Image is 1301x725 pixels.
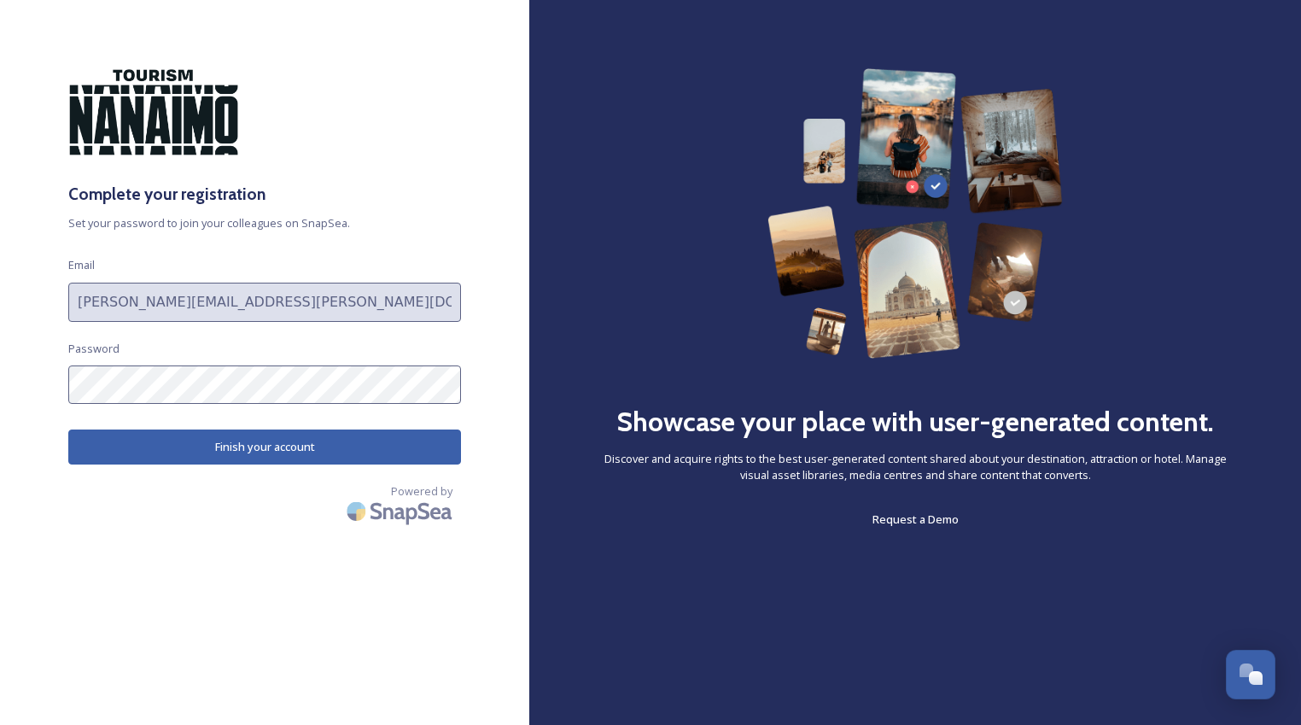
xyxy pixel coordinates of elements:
[872,509,959,529] a: Request a Demo
[1226,650,1275,699] button: Open Chat
[391,483,452,500] span: Powered by
[68,182,461,207] h3: Complete your registration
[68,68,239,156] img: TourismNanaimo_Logo_Main_Black.png
[598,451,1233,483] span: Discover and acquire rights to the best user-generated content shared about your destination, att...
[616,401,1214,442] h2: Showcase your place with user-generated content.
[68,341,120,357] span: Password
[68,430,461,465] button: Finish your account
[68,215,461,231] span: Set your password to join your colleagues on SnapSea.
[767,68,1064,359] img: 63b42ca75bacad526042e722_Group%20154-p-800.png
[341,491,461,531] img: SnapSea Logo
[68,257,95,273] span: Email
[872,512,959,527] span: Request a Demo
